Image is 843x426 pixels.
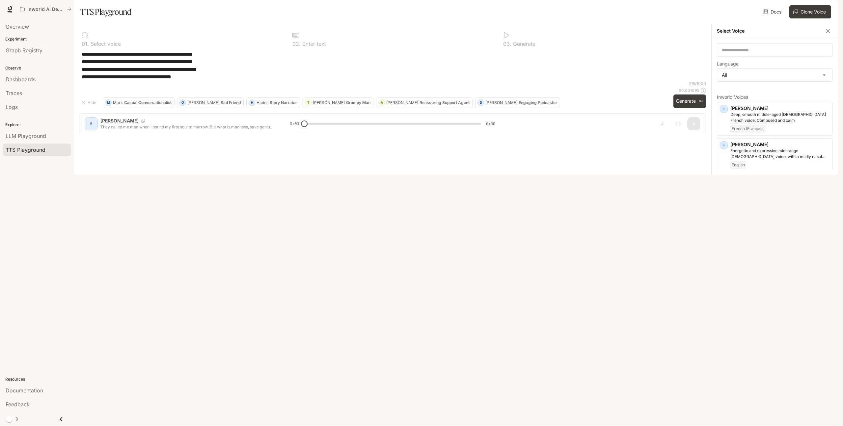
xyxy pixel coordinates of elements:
[730,148,830,160] p: Energetic and expressive mid-range male voice, with a mildly nasal quality
[762,5,784,18] a: Docs
[17,3,74,16] button: All workspaces
[503,41,511,46] p: 0 3 .
[249,97,255,108] div: H
[475,97,560,108] button: D[PERSON_NAME]Engaging Podcaster
[82,41,89,46] p: 0 1 .
[519,101,557,105] p: Engaging Podcaster
[292,41,301,46] p: 0 2 .
[257,101,268,105] p: Hades
[420,101,470,105] p: Reassuring Support Agent
[113,101,123,105] p: Mark
[177,97,244,108] button: O[PERSON_NAME]Sad Friend
[221,101,241,105] p: Sad Friend
[689,81,706,86] p: 218 / 1000
[717,95,833,99] p: Inworld Voices
[246,97,300,108] button: HHadesStory Narrator
[730,141,830,148] p: [PERSON_NAME]
[379,97,385,108] div: A
[346,101,370,105] p: Grumpy Man
[27,7,64,12] p: Inworld AI Demos
[717,62,739,66] p: Language
[270,101,297,105] p: Story Narrator
[386,101,418,105] p: [PERSON_NAME]
[673,94,706,108] button: Generate⌘⏎
[187,101,219,105] p: [PERSON_NAME]
[730,112,830,123] p: Deep, smooth middle-aged male French voice. Composed and calm
[305,97,311,108] div: T
[105,97,111,108] div: M
[730,161,746,169] span: English
[511,41,535,46] p: Generate
[79,97,100,108] button: Hide
[698,99,703,103] p: ⌘⏎
[89,41,121,46] p: Select voice
[789,5,831,18] button: Clone Voice
[376,97,473,108] button: A[PERSON_NAME]Reassuring Support Agent
[478,97,484,108] div: D
[717,69,832,81] div: All
[180,97,186,108] div: O
[301,41,326,46] p: Enter text
[80,5,131,18] h1: TTS Playground
[103,97,175,108] button: MMarkCasual Conversationalist
[730,125,766,133] span: French (Français)
[485,101,517,105] p: [PERSON_NAME]
[730,105,830,112] p: [PERSON_NAME]
[124,101,172,105] p: Casual Conversationalist
[313,101,345,105] p: [PERSON_NAME]
[303,97,373,108] button: T[PERSON_NAME]Grumpy Man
